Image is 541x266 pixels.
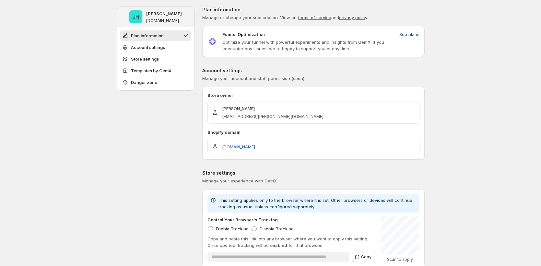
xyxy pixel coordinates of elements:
button: Account settings [120,42,191,52]
span: This setting applies only to the browser where it is set. Other browsers or devices will continue... [218,198,412,209]
p: Account settings [202,67,425,74]
span: See plans [399,31,419,38]
p: [DOMAIN_NAME] [146,18,179,23]
p: [PERSON_NAME] [146,10,182,17]
p: Shopify domain [207,129,419,135]
button: Store settings [120,54,191,64]
p: Control Your Browser's Tracking [207,216,278,223]
span: enabled [270,243,287,248]
p: Store owner [207,92,419,98]
p: Store settings [202,170,425,176]
button: Danger zone [120,77,191,87]
span: Enable Tracking [216,226,249,231]
span: Store settings [131,56,159,62]
span: Jena Hoang [129,10,142,23]
p: [EMAIL_ADDRESS][PERSON_NAME][DOMAIN_NAME] [222,113,323,120]
p: Optimize your funnel with powerful experiments and insights from GemX. If you encounter any issue... [222,39,397,52]
p: [PERSON_NAME] [222,105,323,112]
button: Copy [352,252,375,262]
button: Plan information [120,30,191,41]
span: Templates by GemX [131,67,171,74]
p: Plan information [202,6,425,13]
p: Scan to apply [381,257,419,262]
span: Disable Tracking [260,226,294,231]
img: Funnel Optimization [207,37,217,46]
span: Copy [361,254,371,260]
span: Manage your account and staff permission (soon). [202,76,305,81]
a: terms of service [298,15,331,20]
p: Copy and paste this link into any browser where you want to apply this setting. Once opened, trac... [207,236,375,249]
a: privacy policy [339,15,367,20]
p: Funnel Optimization [222,31,265,38]
text: JH [133,14,139,20]
span: Account settings [131,44,165,51]
button: Templates by GemX [120,65,191,76]
span: Plan information [131,32,164,39]
a: [DOMAIN_NAME] [222,144,255,150]
button: See plans [395,29,423,40]
span: Manage or change your subscription. View our and . [202,15,368,20]
span: Manage your experience with GemX. [202,178,278,183]
span: Danger zone [131,79,157,86]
